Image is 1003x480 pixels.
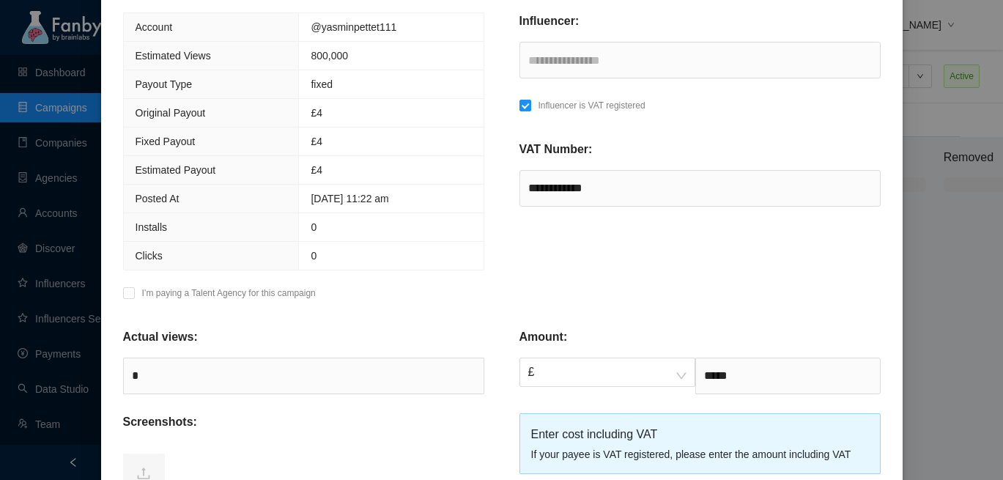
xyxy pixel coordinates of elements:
span: £4 [311,164,322,176]
p: VAT Number: [519,141,593,158]
span: Fixed Payout [136,136,196,147]
span: Clicks [136,250,163,262]
span: Estimated Payout [136,164,216,176]
span: 800,000 [311,50,348,62]
p: Amount: [519,328,568,346]
span: 0 [311,250,317,262]
p: I’m paying a Talent Agency for this campaign [142,286,316,300]
span: @yasminpettet111 [311,21,396,33]
p: Influencer is VAT registered [538,98,645,113]
span: £ 4 [311,107,322,119]
span: Account [136,21,173,33]
span: 0 [311,221,317,233]
span: [DATE] 11:22 am [311,193,388,204]
span: Original Payout [136,107,206,119]
p: Influencer: [519,12,580,30]
span: Posted At [136,193,179,204]
span: £4 [311,136,322,147]
span: fixed [311,78,333,90]
span: Installs [136,221,168,233]
p: Screenshots: [123,413,197,431]
p: Actual views: [123,328,198,346]
div: Enter cost including VAT [531,425,869,443]
span: Estimated Views [136,50,211,62]
span: £ [528,358,686,386]
span: Payout Type [136,78,193,90]
div: If your payee is VAT registered, please enter the amount including VAT [531,446,869,462]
